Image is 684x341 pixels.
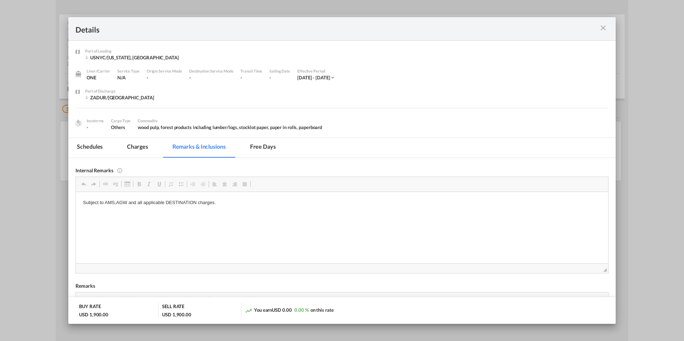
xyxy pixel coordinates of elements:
[134,295,144,304] a: Bold (Ctrl+B)
[101,179,111,189] a: Link (Ctrl+K)
[76,192,608,263] iframe: Editor, editor6
[87,118,104,124] div: Incoterms
[111,179,121,189] a: Unlink
[138,124,322,130] span: wood pulp, forest products including lumber/logs, stocklot paper, paper in rolls, paperboard
[75,24,555,33] div: Details
[297,68,335,74] div: Effective Period
[79,311,108,318] div: USD 1,900.00
[240,295,250,304] a: Justify
[111,295,121,304] a: Unlink
[89,179,99,189] a: Redo (Ctrl+Y)
[269,68,290,74] div: Sailing Date
[294,307,308,313] span: 0.00 %
[230,295,240,304] a: Align Right
[75,282,609,288] div: Remarks
[166,295,176,304] a: Insert/Remove Numbered List
[188,179,198,189] a: Decrease Indent
[176,295,186,304] a: Insert/Remove Bulleted List
[138,118,322,124] div: Commodity
[198,179,208,189] a: Increase Indent
[101,295,111,304] a: Link (Ctrl+K)
[68,17,616,324] md-dialog: Port of Loading ...
[599,24,607,32] md-icon: icon-close m-3 fg-AAA8AD cursor
[85,94,154,101] div: ZADUR/Durban
[154,295,164,304] a: Underline (Ctrl+U)
[68,138,292,158] md-pagination-wrapper: Use the left and right arrow keys to navigate between tabs
[7,7,525,15] body: Editor, editor4
[144,179,154,189] a: Italic (Ctrl+I)
[85,48,179,54] div: Port of Loading
[162,311,191,318] div: USD 1,900.00
[189,68,234,74] div: Destination Service Mode
[117,68,140,74] div: Service Type
[79,179,89,189] a: Undo (Ctrl+Z)
[166,179,176,189] a: Insert/Remove Numbered List
[210,179,220,189] a: Align Left
[122,179,132,189] a: Table
[189,74,234,81] div: -
[85,88,154,94] div: Port of Discharge
[89,295,99,304] a: Redo (Ctrl+Y)
[147,68,182,74] div: Origin Service Mode
[245,307,334,314] div: You earn on this rate
[85,54,179,61] div: USNYC/New York, NY
[117,75,126,80] span: N/A
[79,303,101,311] div: BUY RATE
[240,179,250,189] a: Justify
[603,268,607,272] span: Resize
[111,124,131,130] div: Others
[111,118,131,124] div: Cargo Type
[188,295,198,304] a: Decrease Indent
[220,179,230,189] a: Center
[272,307,292,313] span: USD 0.00
[122,295,132,304] a: Table
[87,68,110,74] div: Liner/Carrier
[79,295,89,304] a: Undo (Ctrl+Z)
[144,295,154,304] a: Italic (Ctrl+I)
[74,119,82,127] img: cargo.png
[118,138,156,158] md-tab-item: Charges
[198,295,208,304] a: Increase Indent
[240,68,262,74] div: Transit Time
[241,138,284,158] md-tab-item: Free days
[7,7,525,15] p: Rates are inclusive of the following charges: HEA
[75,167,609,173] div: Internal Remarks
[87,74,110,81] div: ONE
[7,7,525,15] body: Editor, editor5
[245,307,252,314] md-icon: icon-trending-up
[147,74,182,81] div: -
[240,74,262,81] div: -
[154,179,164,189] a: Underline (Ctrl+U)
[220,295,230,304] a: Center
[134,179,144,189] a: Bold (Ctrl+B)
[87,124,104,130] div: -
[297,74,330,81] div: 1 Oct 2025 - 31 Dec 2025
[230,179,240,189] a: Align Right
[68,138,111,158] md-tab-item: Schedules
[164,138,234,158] md-tab-item: Remarks & Inclusions
[210,295,220,304] a: Align Left
[162,303,184,311] div: SELL RATE
[117,167,123,173] md-icon: This remarks only visible for internal user and will not be printed on Quote PDF
[176,179,186,189] a: Insert/Remove Bulleted List
[330,75,335,80] md-icon: icon-chevron-down
[269,74,290,81] div: -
